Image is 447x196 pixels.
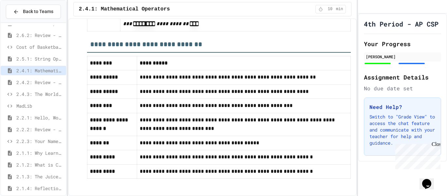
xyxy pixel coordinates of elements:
[16,67,63,74] span: 2.4.1: Mathematical Operators
[16,79,63,86] span: 2.4.2: Review - Mathematical Operators
[393,141,440,169] iframe: chat widget
[366,54,439,60] div: [PERSON_NAME]
[6,5,61,19] button: Back to Teams
[364,39,441,48] h2: Your Progress
[16,138,63,145] span: 2.2.3: Your Name and Favorite Movie
[16,150,63,156] span: 2.1.1: Why Learn to Program?
[364,19,438,28] h1: 4th Period - AP CSP
[3,3,45,42] div: Chat with us now!Close
[369,114,436,146] p: Switch to "Grade View" to access the chat feature and communicate with your teacher for help and ...
[325,7,335,12] span: 10
[16,161,63,168] span: 2.1.2: What is Code?
[16,102,63,109] span: MadLib
[16,173,63,180] span: 2.1.3: The JuiceMind IDE
[79,5,170,13] span: 2.4.1: Mathematical Operators
[16,91,63,98] span: 2.4.3: The World's Worst [PERSON_NAME] Market
[16,185,63,192] span: 2.1.4: Reflection - Evolving Technology
[420,170,440,189] iframe: chat widget
[364,73,441,82] h2: Assignment Details
[16,44,63,50] span: Cost of Basketballs
[16,32,63,39] span: 2.6.2: Review - User Input
[364,84,441,92] div: No due date set
[16,126,63,133] span: 2.2.2: Review - Hello, World!
[16,55,63,62] span: 2.5.1: String Operators
[16,114,63,121] span: 2.2.1: Hello, World!
[369,103,436,111] h3: Need Help?
[336,7,343,12] span: min
[23,8,53,15] span: Back to Teams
